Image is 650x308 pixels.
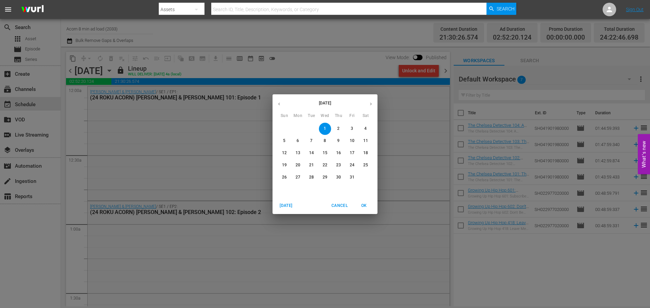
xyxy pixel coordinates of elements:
span: Fri [346,113,358,119]
span: Thu [332,113,345,119]
p: 29 [323,174,327,180]
span: Tue [305,113,318,119]
p: 12 [282,150,287,156]
button: 25 [360,159,372,171]
p: 9 [337,138,340,144]
button: 9 [332,135,345,147]
p: 17 [350,150,354,156]
img: ans4CAIJ8jUAAAAAAAAAAAAAAAAAAAAAAAAgQb4GAAAAAAAAAAAAAAAAAAAAAAAAJMjXAAAAAAAAAAAAAAAAAAAAAAAAgAT5G... [16,2,49,18]
button: 12 [278,147,290,159]
p: [DATE] [286,100,364,106]
button: 11 [360,135,372,147]
p: 15 [323,150,327,156]
button: 1 [319,123,331,135]
button: 3 [346,123,358,135]
button: 4 [360,123,372,135]
button: 21 [305,159,318,171]
button: 15 [319,147,331,159]
p: 27 [296,174,300,180]
span: Cancel [331,202,348,209]
span: OK [356,202,372,209]
p: 28 [309,174,314,180]
button: 28 [305,171,318,184]
p: 4 [364,126,367,132]
p: 31 [350,174,354,180]
p: 21 [309,162,314,168]
p: 14 [309,150,314,156]
p: 1 [324,126,326,132]
button: 18 [360,147,372,159]
span: menu [4,5,12,14]
p: 23 [336,162,341,168]
button: 8 [319,135,331,147]
p: 20 [296,162,300,168]
p: 6 [297,138,299,144]
p: 10 [350,138,354,144]
button: 16 [332,147,345,159]
p: 7 [310,138,312,144]
button: 5 [278,135,290,147]
button: 7 [305,135,318,147]
button: 31 [346,171,358,184]
button: 26 [278,171,290,184]
button: 2 [332,123,345,135]
button: 10 [346,135,358,147]
button: 27 [292,171,304,184]
p: 18 [363,150,368,156]
span: Mon [292,113,304,119]
p: 5 [283,138,285,144]
button: 13 [292,147,304,159]
p: 13 [296,150,300,156]
a: Sign Out [626,7,644,12]
span: Sat [360,113,372,119]
button: 29 [319,171,331,184]
button: 17 [346,147,358,159]
button: 19 [278,159,290,171]
p: 24 [350,162,354,168]
button: OK [353,200,375,211]
button: 30 [332,171,345,184]
p: 19 [282,162,287,168]
span: Search [497,3,515,15]
button: 24 [346,159,358,171]
p: 25 [363,162,368,168]
button: [DATE] [275,200,297,211]
button: 20 [292,159,304,171]
p: 26 [282,174,287,180]
p: 22 [323,162,327,168]
button: Cancel [329,200,350,211]
span: [DATE] [278,202,294,209]
button: 22 [319,159,331,171]
span: Wed [319,113,331,119]
p: 2 [337,126,340,132]
button: 6 [292,135,304,147]
p: 16 [336,150,341,156]
button: Open Feedback Widget [638,134,650,174]
button: 14 [305,147,318,159]
p: 8 [324,138,326,144]
p: 3 [351,126,353,132]
p: 30 [336,174,341,180]
span: Sun [278,113,290,119]
p: 11 [363,138,368,144]
button: 23 [332,159,345,171]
